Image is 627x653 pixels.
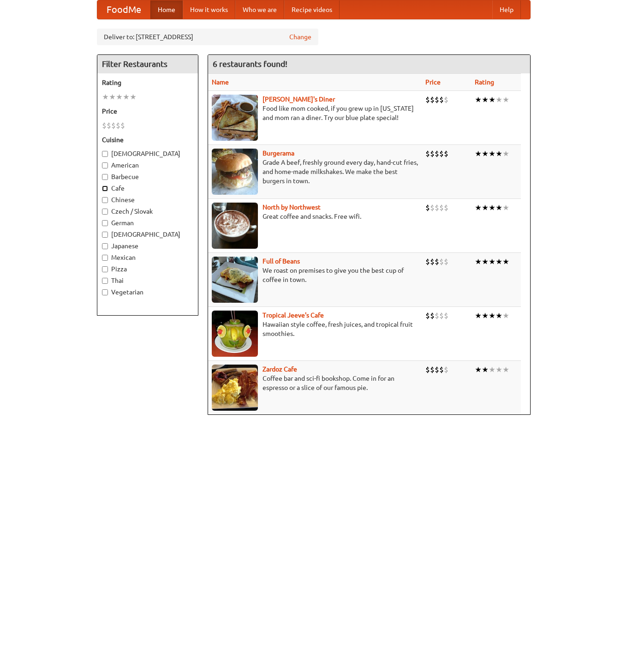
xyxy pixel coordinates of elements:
[212,365,258,411] img: zardoz.jpg
[475,257,482,267] li: ★
[482,149,489,159] li: ★
[102,264,193,274] label: Pizza
[102,255,108,261] input: Mexican
[425,257,430,267] li: $
[439,95,444,105] li: $
[263,204,321,211] a: North by Northwest
[496,257,502,267] li: ★
[430,149,435,159] li: $
[439,365,444,375] li: $
[439,311,444,321] li: $
[102,120,107,131] li: $
[435,149,439,159] li: $
[212,95,258,141] img: sallys.jpg
[425,203,430,213] li: $
[212,212,418,221] p: Great coffee and snacks. Free wifi.
[502,95,509,105] li: ★
[444,311,448,321] li: $
[475,203,482,213] li: ★
[496,149,502,159] li: ★
[212,257,258,303] img: beans.jpg
[183,0,235,19] a: How it works
[102,195,193,204] label: Chinese
[102,174,108,180] input: Barbecue
[475,365,482,375] li: ★
[425,149,430,159] li: $
[102,241,193,251] label: Japanese
[496,203,502,213] li: ★
[430,365,435,375] li: $
[102,253,193,262] label: Mexican
[102,197,108,203] input: Chinese
[496,95,502,105] li: ★
[102,232,108,238] input: [DEMOGRAPHIC_DATA]
[102,288,193,297] label: Vegetarian
[489,311,496,321] li: ★
[425,78,441,86] a: Price
[97,29,318,45] div: Deliver to: [STREET_ADDRESS]
[444,149,448,159] li: $
[102,151,108,157] input: [DEMOGRAPHIC_DATA]
[439,203,444,213] li: $
[212,149,258,195] img: burgerama.jpg
[150,0,183,19] a: Home
[102,220,108,226] input: German
[502,311,509,321] li: ★
[102,289,108,295] input: Vegetarian
[430,257,435,267] li: $
[212,104,418,122] p: Food like mom cooked, if you grew up in [US_STATE] and mom ran a diner. Try our blue plate special!
[435,203,439,213] li: $
[102,92,109,102] li: ★
[263,96,335,103] a: [PERSON_NAME]'s Diner
[263,312,324,319] a: Tropical Jeeve's Cafe
[289,32,311,42] a: Change
[235,0,284,19] a: Who we are
[102,207,193,216] label: Czech / Slovak
[212,158,418,186] p: Grade A beef, freshly ground every day, hand-cut fries, and home-made milkshakes. We make the bes...
[284,0,340,19] a: Recipe videos
[102,209,108,215] input: Czech / Slovak
[489,365,496,375] li: ★
[120,120,125,131] li: $
[439,149,444,159] li: $
[482,365,489,375] li: ★
[212,266,418,284] p: We roast on premises to give you the best cup of coffee in town.
[116,92,123,102] li: ★
[435,257,439,267] li: $
[111,120,116,131] li: $
[439,257,444,267] li: $
[444,365,448,375] li: $
[109,92,116,102] li: ★
[425,311,430,321] li: $
[116,120,120,131] li: $
[263,150,294,157] b: Burgerama
[212,203,258,249] img: north.jpg
[502,203,509,213] li: ★
[130,92,137,102] li: ★
[102,218,193,228] label: German
[502,257,509,267] li: ★
[475,95,482,105] li: ★
[489,203,496,213] li: ★
[496,311,502,321] li: ★
[430,95,435,105] li: $
[102,135,193,144] h5: Cuisine
[489,257,496,267] li: ★
[102,243,108,249] input: Japanese
[435,95,439,105] li: $
[263,365,297,373] a: Zardoz Cafe
[102,78,193,87] h5: Rating
[482,257,489,267] li: ★
[435,365,439,375] li: $
[263,258,300,265] a: Full of Beans
[425,365,430,375] li: $
[425,95,430,105] li: $
[444,257,448,267] li: $
[212,78,229,86] a: Name
[97,0,150,19] a: FoodMe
